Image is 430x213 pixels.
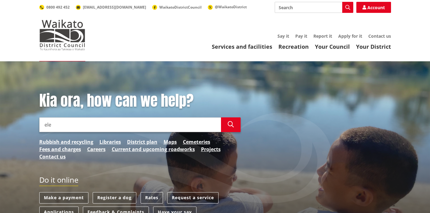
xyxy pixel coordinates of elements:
a: Recreation [278,43,309,50]
a: @WaikatoDistrict [208,4,247,10]
a: District plan [127,138,157,146]
span: WaikatoDistrictCouncil [159,5,202,10]
h1: Kia ora, how can we help? [39,92,241,110]
a: Maps [164,138,177,146]
span: [EMAIL_ADDRESS][DOMAIN_NAME] [83,5,146,10]
a: Libraries [99,138,121,146]
span: 0800 492 452 [46,5,70,10]
a: Careers [87,146,106,153]
a: [EMAIL_ADDRESS][DOMAIN_NAME] [76,5,146,10]
a: 0800 492 452 [39,5,70,10]
a: Register a dog [93,192,136,203]
a: Services and facilities [212,43,272,50]
input: Search input [275,2,353,13]
a: Fees and charges [39,146,81,153]
span: @WaikatoDistrict [215,4,247,10]
a: Rubbish and recycling [39,138,93,146]
a: WaikatoDistrictCouncil [152,5,202,10]
img: Waikato District Council - Te Kaunihera aa Takiwaa o Waikato [39,20,85,50]
a: Your Council [315,43,350,50]
a: Your District [356,43,391,50]
a: Rates [141,192,163,203]
h2: Do it online [39,176,78,186]
a: Request a service [167,192,219,203]
a: Pay it [295,33,307,39]
a: Projects [201,146,221,153]
input: Search input [39,117,221,132]
a: Apply for it [338,33,362,39]
a: Contact us [368,33,391,39]
a: Make a payment [39,192,88,203]
a: Current and upcoming roadworks [112,146,195,153]
a: Cemeteries [183,138,210,146]
a: Say it [277,33,289,39]
a: Account [356,2,391,13]
a: Contact us [39,153,66,160]
a: Report it [313,33,332,39]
